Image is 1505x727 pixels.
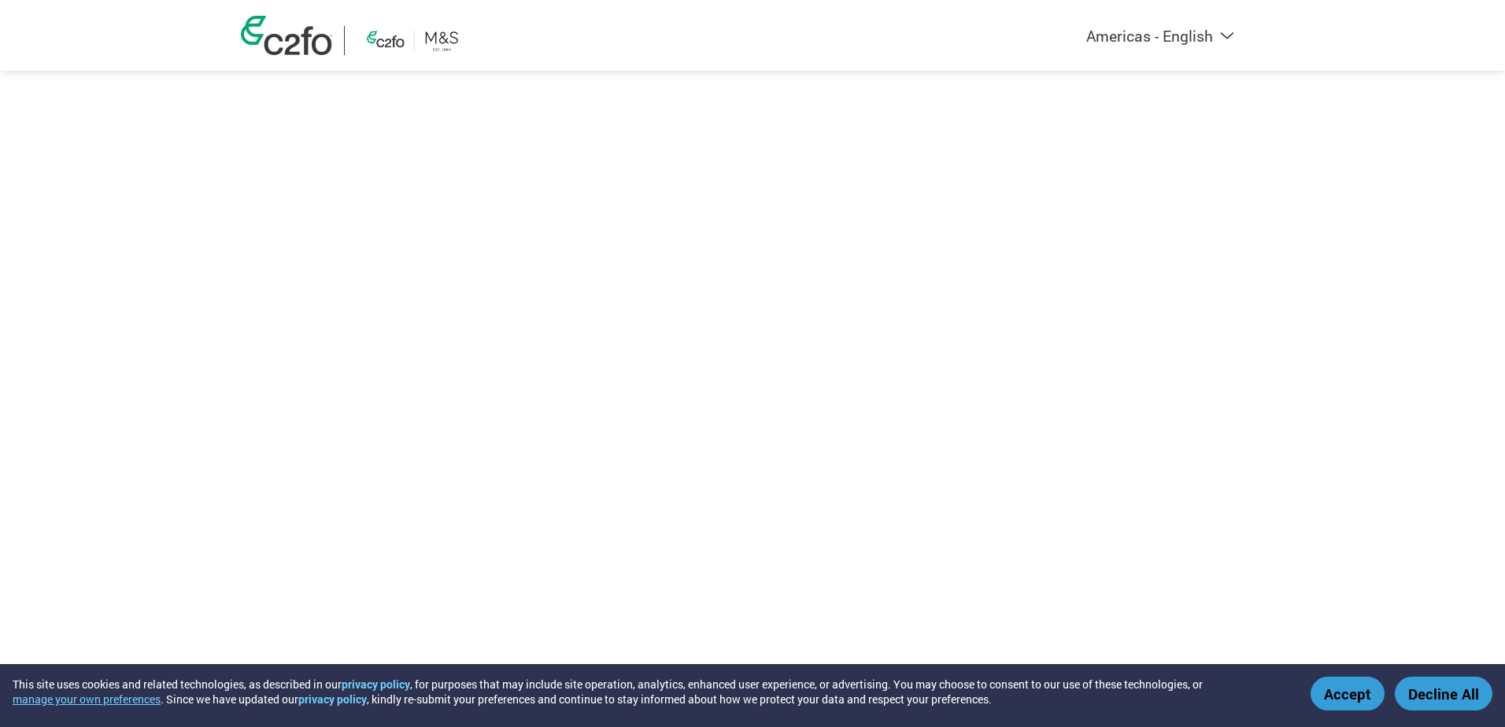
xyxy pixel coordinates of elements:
button: Decline All [1395,677,1492,710]
button: Accept [1311,677,1385,710]
img: Marks and Spencer [357,26,473,55]
div: This site uses cookies and related technologies, as described in our , for purposes that may incl... [13,677,1288,707]
button: manage your own preferences [13,692,161,707]
a: privacy policy [298,692,367,707]
a: privacy policy [342,677,410,692]
img: c2fo logo [241,16,332,55]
